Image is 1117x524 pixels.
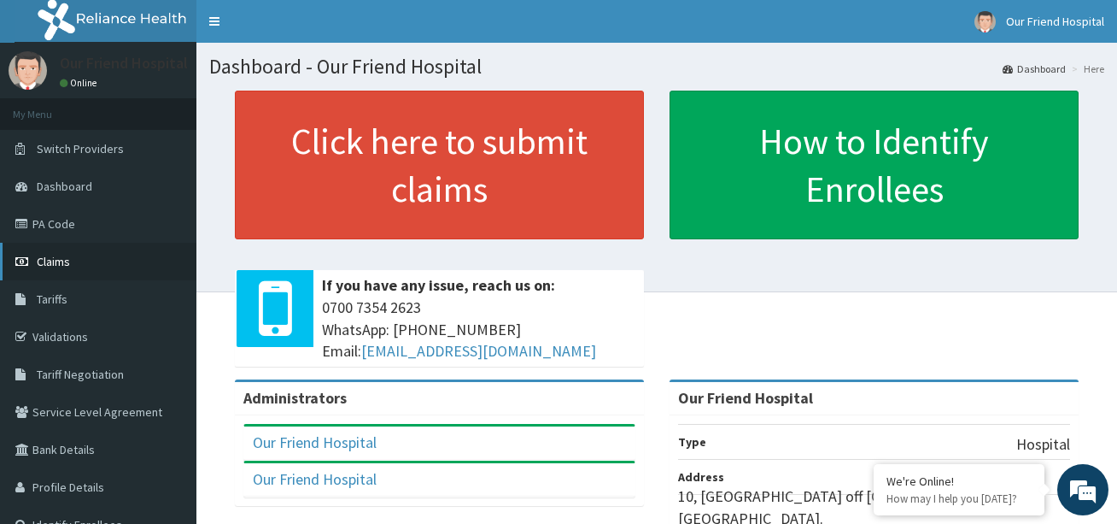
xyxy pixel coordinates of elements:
a: [EMAIL_ADDRESS][DOMAIN_NAME] [361,341,596,361]
p: How may I help you today? [886,492,1032,506]
li: Here [1067,62,1104,76]
span: Our Friend Hospital [1006,14,1104,29]
div: We're Online! [886,474,1032,489]
span: Dashboard [37,179,92,194]
img: User Image [974,11,996,32]
a: Online [60,77,101,89]
span: We're online! [99,155,236,327]
span: Tariff Negotiation [37,367,124,382]
img: User Image [9,51,47,90]
b: Administrators [243,388,347,408]
a: How to Identify Enrollees [670,91,1079,239]
p: Hospital [1016,433,1070,456]
span: 0700 7354 2623 WhatsApp: [PHONE_NUMBER] Email: [322,297,635,362]
span: Tariffs [37,291,67,307]
a: Dashboard [1003,62,1066,76]
img: d_794563401_company_1708531726252_794563401 [32,85,69,128]
span: Claims [37,254,70,269]
div: Minimize live chat window [280,9,321,50]
a: Click here to submit claims [235,91,644,239]
b: Address [678,469,724,485]
p: Our Friend Hospital [60,56,188,71]
strong: Our Friend Hospital [678,388,813,408]
h1: Dashboard - Our Friend Hospital [209,56,1104,78]
a: Our Friend Hospital [253,433,377,452]
a: Our Friend Hospital [253,469,377,489]
b: If you have any issue, reach us on: [322,275,555,295]
b: Type [678,434,706,450]
span: Switch Providers [37,141,124,156]
div: Chat with us now [89,96,287,118]
textarea: Type your message and hit 'Enter' [9,345,325,405]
